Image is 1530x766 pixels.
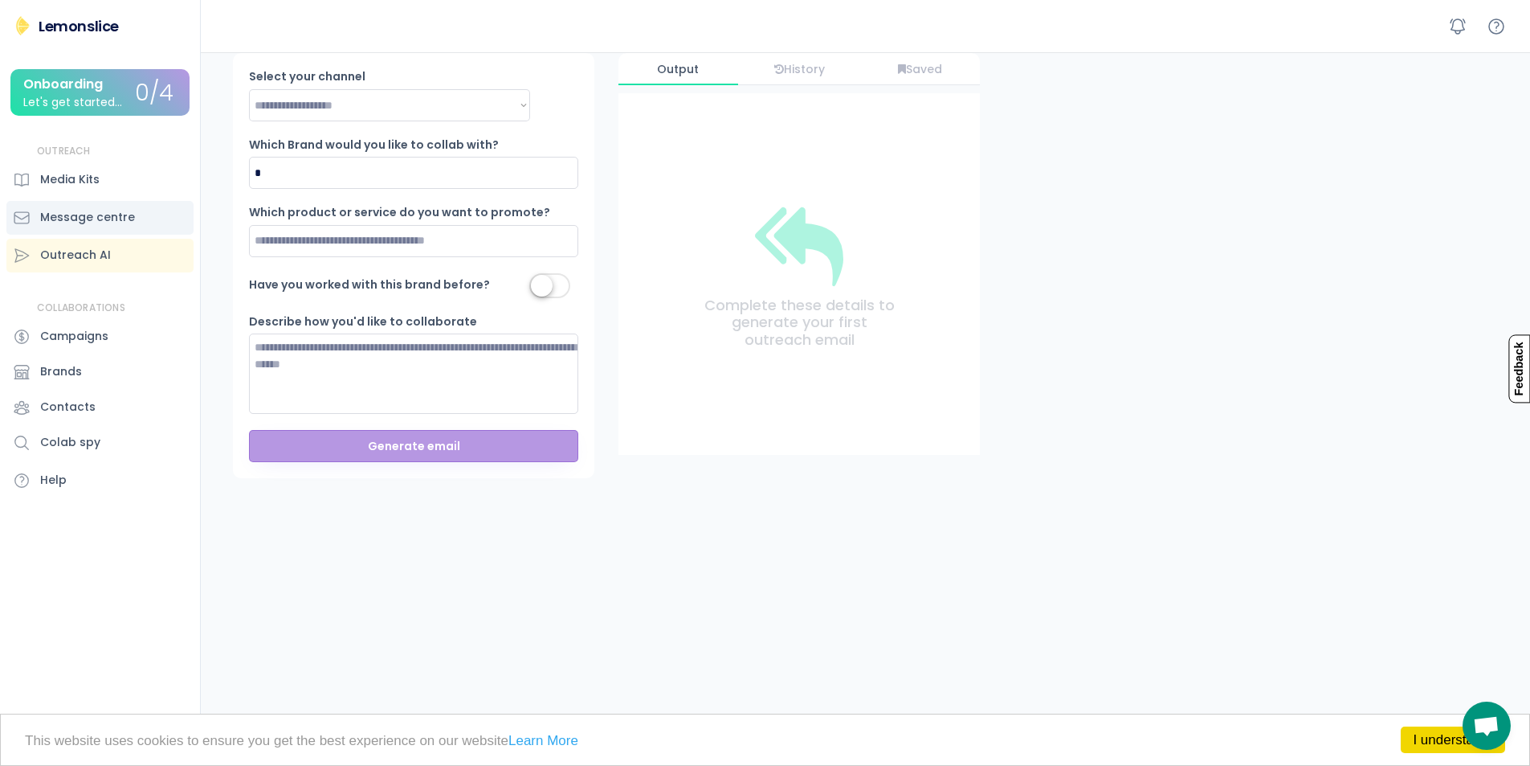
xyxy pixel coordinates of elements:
div: Saved [861,63,981,76]
div: Contacts [40,399,96,416]
a: Learn More [508,733,578,748]
div: Lemonslice [39,16,119,36]
div: Which Brand would you like to collab with? [249,137,499,154]
img: Lemonslice [13,16,32,35]
button: Generate email [249,430,578,462]
div: Select your channel [249,69,410,85]
div: History [740,63,859,76]
p: This website uses cookies to ensure you get the best experience on our website [25,734,1505,748]
div: Output [618,63,738,76]
div: Onboarding [23,77,103,92]
div: Help [40,472,67,489]
div: Let's get started... [23,96,122,109]
div: 0/4 [135,81,173,106]
div: Open chat [1463,702,1511,750]
div: OUTREACH [37,145,91,158]
a: I understand! [1401,727,1505,753]
div: Brands [40,363,82,380]
div: Which product or service do you want to promote? [249,205,550,221]
div: Outreach AI [40,247,111,264]
div: Message centre [40,209,135,226]
div: COLLABORATIONS [37,301,125,315]
div: Campaigns [40,328,108,345]
div: Have you worked with this brand before? [249,277,490,293]
div: Media Kits [40,171,100,188]
div: Colab spy [40,434,100,451]
div: Complete these details to generate your first outreach email [699,297,900,349]
div: Describe how you'd like to collaborate [249,314,477,330]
